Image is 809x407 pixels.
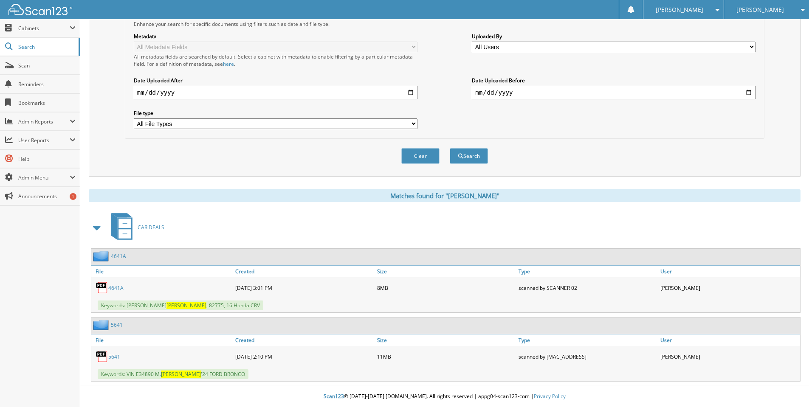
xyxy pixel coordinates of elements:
[91,334,233,346] a: File
[233,279,375,296] div: [DATE] 3:01 PM
[472,77,755,84] label: Date Uploaded Before
[516,348,658,365] div: scanned by [MAC_ADDRESS]
[111,321,123,328] a: 5641
[91,266,233,277] a: File
[80,386,809,407] div: © [DATE]-[DATE] [DOMAIN_NAME]. All rights reserved | appg04-scan123-com |
[89,189,801,202] div: Matches found for "[PERSON_NAME]"
[450,148,488,164] button: Search
[658,266,800,277] a: User
[18,137,70,144] span: User Reports
[233,334,375,346] a: Created
[8,4,72,15] img: scan123-logo-white.svg
[18,43,74,51] span: Search
[534,393,566,400] a: Privacy Policy
[161,371,201,378] span: [PERSON_NAME]
[516,279,658,296] div: scanned by SCANNER 02
[96,350,108,363] img: PDF.png
[18,81,76,88] span: Reminders
[18,155,76,163] span: Help
[111,253,126,260] a: 4641A
[134,53,417,67] div: All metadata fields are searched by default. Select a cabinet with metadata to enable filtering b...
[656,7,703,12] span: [PERSON_NAME]
[166,302,206,309] span: [PERSON_NAME]
[70,193,76,200] div: 1
[18,62,76,69] span: Scan
[106,211,164,244] a: CAR DEALS
[767,366,809,407] iframe: Chat Widget
[96,281,108,294] img: PDF.png
[18,25,70,32] span: Cabinets
[324,393,344,400] span: Scan123
[658,279,800,296] div: [PERSON_NAME]
[516,266,658,277] a: Type
[134,109,417,117] label: File type
[130,20,760,28] div: Enhance your search for specific documents using filters such as date and file type.
[736,7,784,12] span: [PERSON_NAME]
[472,33,755,40] label: Uploaded By
[658,334,800,346] a: User
[516,334,658,346] a: Type
[18,118,70,125] span: Admin Reports
[223,60,234,67] a: here
[18,174,70,181] span: Admin Menu
[658,348,800,365] div: [PERSON_NAME]
[98,300,263,310] span: Keywords: [PERSON_NAME] , 82775, 16 Honda CRV
[18,193,76,200] span: Announcements
[375,279,517,296] div: 8MB
[401,148,440,164] button: Clear
[233,266,375,277] a: Created
[138,224,164,231] span: CAR DEALS
[98,369,248,379] span: Keywords: VIN E34890 M. '24 FORD BRONCO
[93,251,111,261] img: folder2.png
[233,348,375,365] div: [DATE] 2:10 PM
[108,353,120,360] a: 5641
[134,77,417,84] label: Date Uploaded After
[18,99,76,107] span: Bookmarks
[472,86,755,99] input: end
[93,320,111,330] img: folder2.png
[375,266,517,277] a: Size
[134,86,417,99] input: start
[108,284,124,292] a: 4641A
[375,334,517,346] a: Size
[375,348,517,365] div: 11MB
[134,33,417,40] label: Metadata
